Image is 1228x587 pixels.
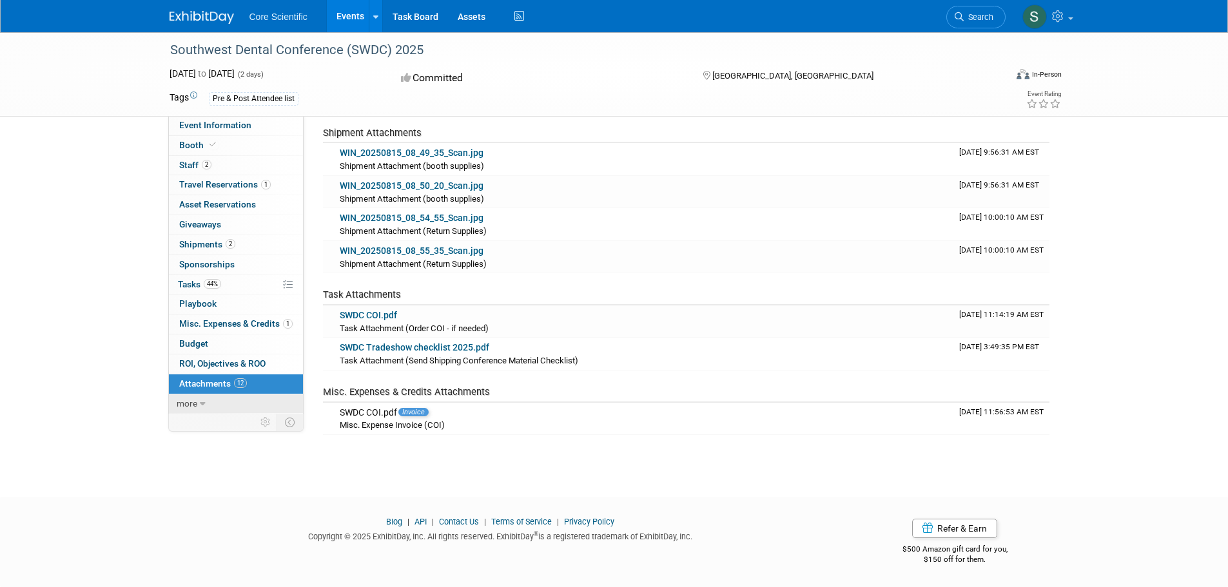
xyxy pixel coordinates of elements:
a: Blog [386,517,402,526]
i: Booth reservation complete [210,141,216,148]
td: Upload Timestamp [954,241,1049,273]
span: Task Attachment (Send Shipping Conference Material Checklist) [340,356,578,365]
div: In-Person [1031,70,1062,79]
span: Upload Timestamp [959,245,1044,255]
span: Event Information [179,120,251,130]
span: Sponsorships [179,259,235,269]
td: Upload Timestamp [954,208,1049,240]
span: Misc. Expense Invoice (COI) [340,420,445,430]
span: Shipment Attachments [323,127,422,139]
span: 44% [204,279,221,289]
span: to [196,68,208,79]
div: Event Format [930,67,1062,86]
span: Task Attachments [323,289,401,300]
span: Staff [179,160,211,170]
div: SWDC COI.pdf [340,407,949,419]
div: $150 off for them. [851,554,1059,565]
span: ROI, Objectives & ROO [179,358,266,369]
span: Upload Timestamp [959,213,1044,222]
span: Upload Timestamp [959,310,1044,319]
td: Personalize Event Tab Strip [255,414,277,430]
a: Tasks44% [169,275,303,294]
span: Playbook [179,298,217,309]
a: Staff2 [169,156,303,175]
a: WIN_20250815_08_49_35_Scan.jpg [340,148,483,158]
span: Upload Timestamp [959,407,1044,416]
td: Upload Timestamp [954,143,1049,175]
span: | [481,517,489,526]
span: [DATE] [DATE] [170,68,235,79]
span: Attachments [179,378,247,389]
span: Shipment Attachment (Return Supplies) [340,226,487,236]
span: 1 [283,319,293,329]
a: WIN_20250815_08_50_20_Scan.jpg [340,180,483,191]
span: Shipment Attachment (Return Supplies) [340,259,487,269]
a: SWDC COI.pdf [340,310,397,320]
div: Southwest Dental Conference (SWDC) 2025 [166,39,986,62]
a: more [169,394,303,414]
span: Search [964,12,993,22]
span: Tasks [178,279,221,289]
sup: ® [534,530,538,537]
span: Core Scientific [249,12,307,22]
a: API [414,517,427,526]
a: Terms of Service [491,517,552,526]
span: Asset Reservations [179,199,256,209]
img: Format-Inperson.png [1017,69,1029,79]
span: 12 [234,378,247,388]
span: (2 days) [237,70,264,79]
a: Sponsorships [169,255,303,274]
td: Upload Timestamp [954,338,1049,370]
span: Shipment Attachment (booth supplies) [340,194,484,204]
td: Upload Timestamp [954,403,1049,435]
div: Committed [397,67,682,90]
span: Misc. Expenses & Credits [179,318,293,329]
span: | [404,517,413,526]
a: Budget [169,334,303,354]
span: Shipments [179,239,235,249]
a: Playbook [169,294,303,314]
div: Copyright © 2025 ExhibitDay, Inc. All rights reserved. ExhibitDay is a registered trademark of Ex... [170,528,832,543]
a: Privacy Policy [564,517,614,526]
span: Task Attachment (Order COI - if needed) [340,323,489,333]
td: Upload Timestamp [954,176,1049,208]
span: Misc. Expenses & Credits Attachments [323,386,490,398]
a: Contact Us [439,517,479,526]
td: Toggle Event Tabs [277,414,303,430]
a: WIN_20250815_08_54_55_Scan.jpg [340,213,483,223]
span: 1 [261,180,271,189]
span: Shipment Attachment (booth supplies) [340,161,484,171]
a: Event Information [169,116,303,135]
a: WIN_20250815_08_55_35_Scan.jpg [340,245,483,256]
span: | [554,517,562,526]
div: Pre & Post Attendee list [209,92,298,106]
span: Upload Timestamp [959,148,1039,157]
a: Search [946,6,1006,28]
td: Upload Timestamp [954,305,1049,338]
a: Giveaways [169,215,303,235]
span: Booth [179,140,219,150]
a: Booth [169,136,303,155]
a: Asset Reservations [169,195,303,215]
span: Upload Timestamp [959,180,1039,189]
a: Attachments12 [169,374,303,394]
span: Upload Timestamp [959,342,1039,351]
a: Travel Reservations1 [169,175,303,195]
span: Invoice [398,408,429,416]
span: 2 [226,239,235,249]
span: | [429,517,437,526]
span: [GEOGRAPHIC_DATA], [GEOGRAPHIC_DATA] [712,71,873,81]
a: ROI, Objectives & ROO [169,354,303,374]
span: Travel Reservations [179,179,271,189]
td: Tags [170,91,197,106]
a: Shipments2 [169,235,303,255]
a: SWDC Tradeshow checklist 2025.pdf [340,342,489,352]
span: Budget [179,338,208,349]
div: Event Rating [1026,91,1061,97]
a: Misc. Expenses & Credits1 [169,314,303,334]
span: 2 [202,160,211,169]
span: more [177,398,197,409]
img: Sam Robinson [1022,5,1047,29]
div: $500 Amazon gift card for you, [851,535,1059,565]
span: Giveaways [179,219,221,229]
